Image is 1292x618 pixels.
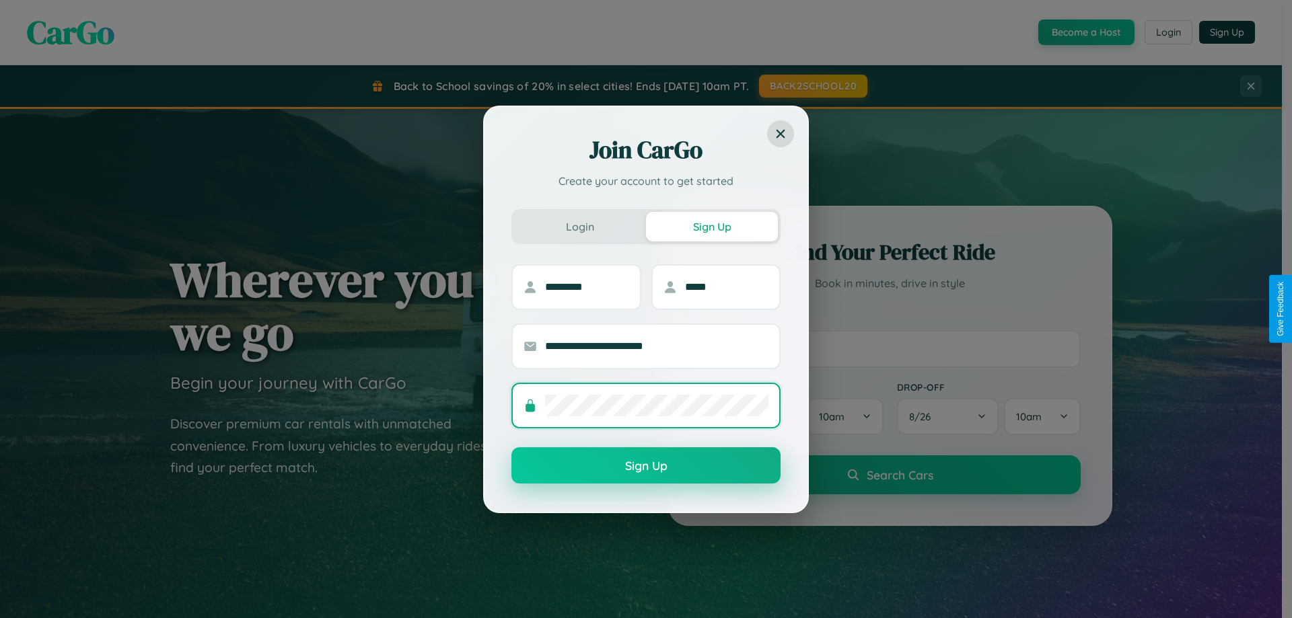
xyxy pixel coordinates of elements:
[514,212,646,241] button: Login
[511,447,781,484] button: Sign Up
[511,134,781,166] h2: Join CarGo
[511,173,781,189] p: Create your account to get started
[1276,282,1285,336] div: Give Feedback
[646,212,778,241] button: Sign Up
